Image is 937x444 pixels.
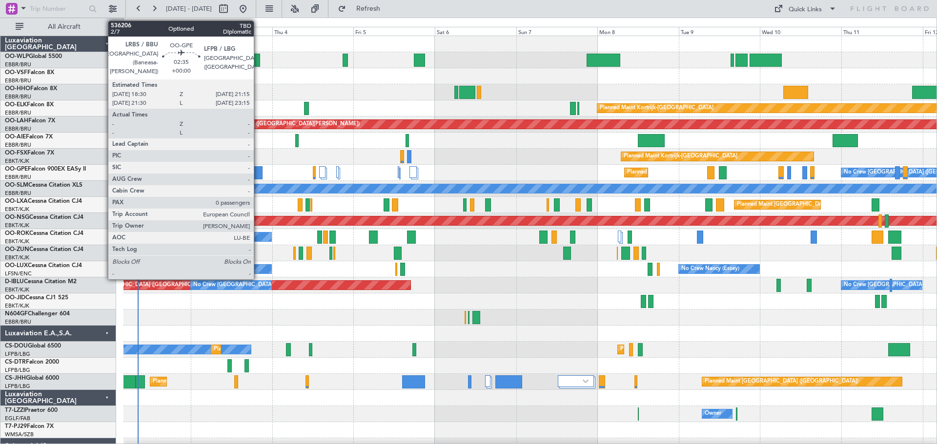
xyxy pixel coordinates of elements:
[5,118,55,124] a: OO-LAHFalcon 7X
[5,214,29,220] span: OO-NSG
[25,23,103,30] span: All Aircraft
[620,342,774,357] div: Planned Maint [GEOGRAPHIC_DATA] ([GEOGRAPHIC_DATA])
[5,93,31,100] a: EBBR/BRU
[5,166,28,172] span: OO-GPE
[516,27,598,36] div: Sun 7
[353,27,435,36] div: Fri 5
[193,278,357,292] div: No Crew [GEOGRAPHIC_DATA] ([GEOGRAPHIC_DATA] National)
[272,27,354,36] div: Thu 4
[5,54,62,59] a: OO-WLPGlobal 5500
[214,342,367,357] div: Planned Maint [GEOGRAPHIC_DATA] ([GEOGRAPHIC_DATA])
[5,350,30,358] a: LFPB/LBG
[5,231,29,236] span: OO-ROK
[5,343,61,349] a: CS-DOUGlobal 6500
[125,19,142,28] div: [DATE]
[5,214,83,220] a: OO-NSGCessna Citation CJ4
[30,1,86,16] input: Trip Number
[5,231,83,236] a: OO-ROKCessna Citation CJ4
[348,5,389,12] span: Refresh
[193,262,251,276] div: No Crew Nancy (Essey)
[5,166,86,172] a: OO-GPEFalcon 900EX EASy II
[5,118,28,124] span: OO-LAH
[5,359,59,365] a: CS-DTRFalcon 2000
[5,70,54,76] a: OO-VSFFalcon 8X
[5,375,26,381] span: CS-JHH
[5,190,31,197] a: EBBR/BRU
[5,375,59,381] a: CS-JHHGlobal 6000
[5,302,29,309] a: EBKT/KJK
[5,318,31,326] a: EBBR/BRU
[737,197,914,212] div: Planned Maint [GEOGRAPHIC_DATA] ([GEOGRAPHIC_DATA] National)
[5,311,28,317] span: N604GF
[5,431,34,438] a: WMSA/SZB
[5,254,29,261] a: EBKT/KJK
[5,415,30,422] a: EGLF/FAB
[5,174,31,181] a: EBBR/BRU
[5,134,26,140] span: OO-AIE
[681,262,739,276] div: No Crew Nancy (Essey)
[5,77,31,84] a: EBBR/BRU
[5,311,70,317] a: N604GFChallenger 604
[5,102,27,108] span: OO-ELK
[583,379,589,383] img: arrow-gray.svg
[5,61,31,68] a: EBBR/BRU
[109,27,191,36] div: Tue 2
[5,86,57,92] a: OO-HHOFalcon 8X
[5,270,32,277] a: LFSN/ENC
[769,1,841,17] button: Quick Links
[5,86,30,92] span: OO-HHO
[191,27,272,36] div: Wed 3
[71,117,360,132] div: Planned Maint [PERSON_NAME]-[GEOGRAPHIC_DATA][PERSON_NAME] ([GEOGRAPHIC_DATA][PERSON_NAME])
[5,359,26,365] span: CS-DTR
[435,27,516,36] div: Sat 6
[705,374,858,389] div: Planned Maint [GEOGRAPHIC_DATA] ([GEOGRAPHIC_DATA])
[624,149,737,164] div: Planned Maint Kortrijk-[GEOGRAPHIC_DATA]
[627,165,804,180] div: Planned Maint [GEOGRAPHIC_DATA] ([GEOGRAPHIC_DATA] National)
[789,5,822,15] div: Quick Links
[333,1,392,17] button: Refresh
[5,407,58,413] a: T7-LZZIPraetor 600
[5,295,25,301] span: OO-JID
[64,278,234,292] div: AOG Maint [GEOGRAPHIC_DATA] ([GEOGRAPHIC_DATA] National)
[5,182,82,188] a: OO-SLMCessna Citation XLS
[5,102,54,108] a: OO-ELKFalcon 8X
[5,109,31,116] a: EBBR/BRU
[153,374,306,389] div: Planned Maint [GEOGRAPHIC_DATA] ([GEOGRAPHIC_DATA])
[68,133,222,148] div: Planned Maint [GEOGRAPHIC_DATA] ([GEOGRAPHIC_DATA])
[5,238,29,245] a: EBKT/KJK
[5,206,29,213] a: EBKT/KJK
[5,182,28,188] span: OO-SLM
[5,367,30,374] a: LFPB/LBG
[5,141,31,149] a: EBBR/BRU
[5,263,28,269] span: OO-LUX
[705,406,721,421] div: Owner
[5,383,30,390] a: LFPB/LBG
[5,343,28,349] span: CS-DOU
[5,263,82,269] a: OO-LUXCessna Citation CJ4
[5,150,54,156] a: OO-FSXFalcon 7X
[5,198,82,204] a: OO-LXACessna Citation CJ4
[5,70,27,76] span: OO-VSF
[217,165,380,180] div: Cleaning [GEOGRAPHIC_DATA] ([GEOGRAPHIC_DATA] National)
[5,125,31,133] a: EBBR/BRU
[841,27,923,36] div: Thu 11
[5,424,27,429] span: T7-PJ29
[5,150,27,156] span: OO-FSX
[5,134,53,140] a: OO-AIEFalcon 7X
[166,4,212,13] span: [DATE] - [DATE]
[600,101,713,116] div: Planned Maint Kortrijk-[GEOGRAPHIC_DATA]
[5,407,25,413] span: T7-LZZI
[5,54,29,59] span: OO-WLP
[5,157,29,165] a: EBKT/KJK
[760,27,841,36] div: Wed 10
[5,247,29,252] span: OO-ZUN
[5,279,24,285] span: D-IBLU
[5,279,77,285] a: D-IBLUCessna Citation M2
[5,198,28,204] span: OO-LXA
[11,19,106,35] button: All Aircraft
[5,424,54,429] a: T7-PJ29Falcon 7X
[5,222,29,229] a: EBKT/KJK
[5,286,29,293] a: EBKT/KJK
[5,247,83,252] a: OO-ZUNCessna Citation CJ4
[679,27,760,36] div: Tue 9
